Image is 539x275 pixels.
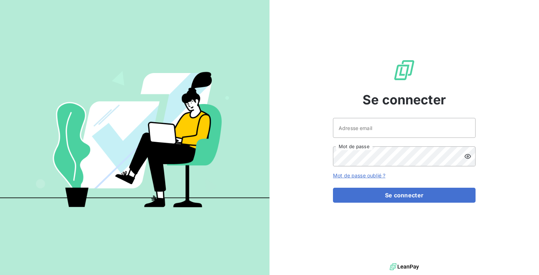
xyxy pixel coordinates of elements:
a: Mot de passe oublié ? [333,172,385,178]
img: logo [390,261,419,272]
button: Se connecter [333,188,476,203]
span: Se connecter [363,90,446,109]
input: placeholder [333,118,476,138]
img: Logo LeanPay [393,59,416,82]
